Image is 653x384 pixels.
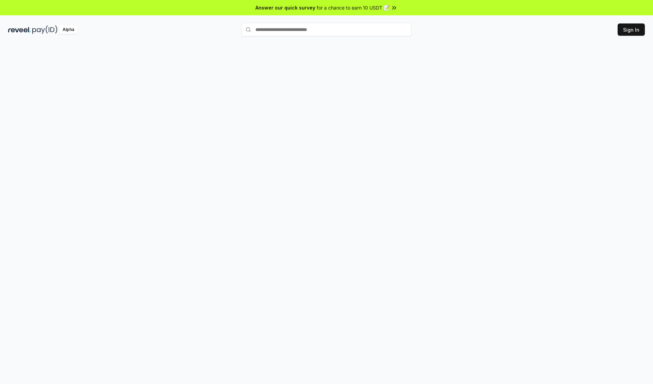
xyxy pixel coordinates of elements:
div: Alpha [59,26,78,34]
img: reveel_dark [8,26,31,34]
span: for a chance to earn 10 USDT 📝 [317,4,389,11]
img: pay_id [32,26,57,34]
button: Sign In [618,23,645,36]
span: Answer our quick survey [255,4,315,11]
